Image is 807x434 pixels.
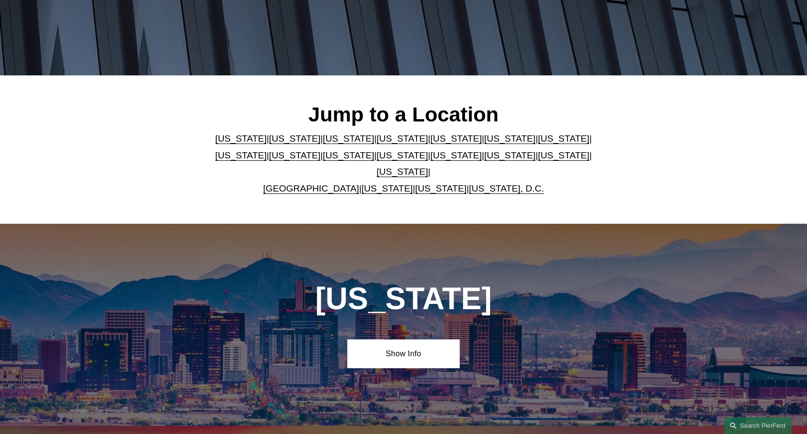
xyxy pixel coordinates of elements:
a: [US_STATE] [484,150,536,160]
a: [US_STATE] [377,150,428,160]
h1: [US_STATE] [263,281,543,316]
a: [US_STATE] [361,183,413,193]
a: [US_STATE] [215,150,267,160]
a: [GEOGRAPHIC_DATA] [263,183,359,193]
a: [US_STATE], D.C. [469,183,544,193]
a: [US_STATE] [215,133,267,144]
a: [US_STATE] [377,133,428,144]
a: [US_STATE] [430,150,482,160]
a: [US_STATE] [415,183,466,193]
a: [US_STATE] [377,167,428,177]
a: [US_STATE] [269,150,320,160]
a: [US_STATE] [323,133,374,144]
h2: Jump to a Location [208,102,600,127]
a: [US_STATE] [430,133,482,144]
a: [US_STATE] [269,133,320,144]
a: Search this site [724,417,792,434]
a: [US_STATE] [538,133,589,144]
a: [US_STATE] [323,150,374,160]
a: [US_STATE] [484,133,536,144]
a: Show Info [347,339,459,368]
a: [US_STATE] [538,150,589,160]
p: | | | | | | | | | | | | | | | | | | [208,131,600,197]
